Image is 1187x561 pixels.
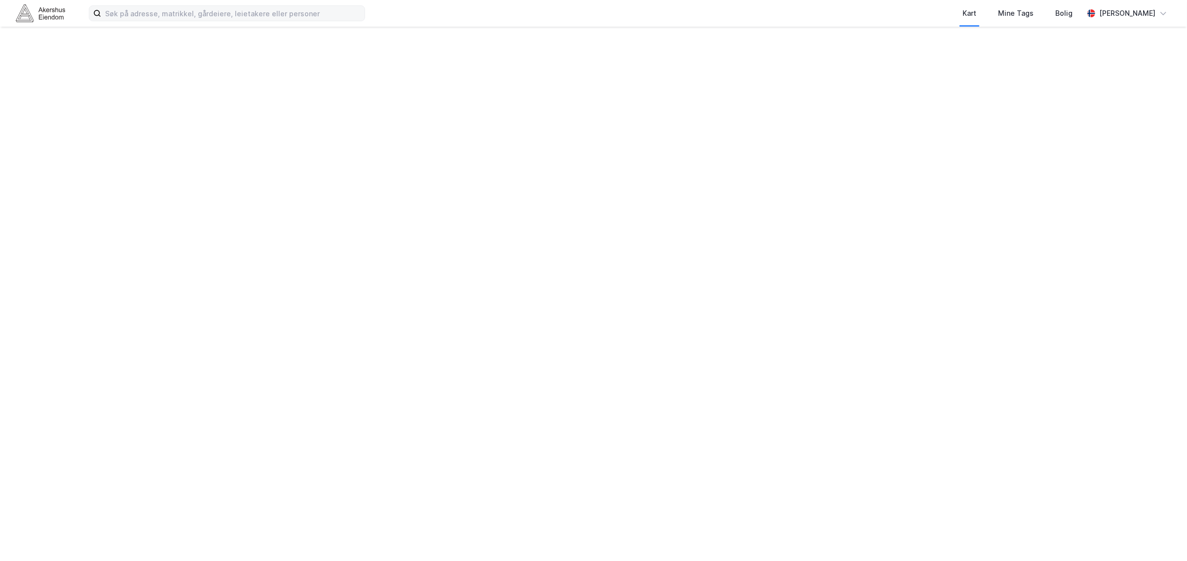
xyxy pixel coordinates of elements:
div: Kontrollprogram for chat [1138,514,1187,561]
iframe: Chat Widget [1138,514,1187,561]
div: [PERSON_NAME] [1099,7,1155,19]
div: Bolig [1055,7,1073,19]
div: Mine Tags [998,7,1034,19]
img: akershus-eiendom-logo.9091f326c980b4bce74ccdd9f866810c.svg [16,4,65,22]
input: Søk på adresse, matrikkel, gårdeiere, leietakere eller personer [101,6,365,21]
div: Kart [963,7,976,19]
